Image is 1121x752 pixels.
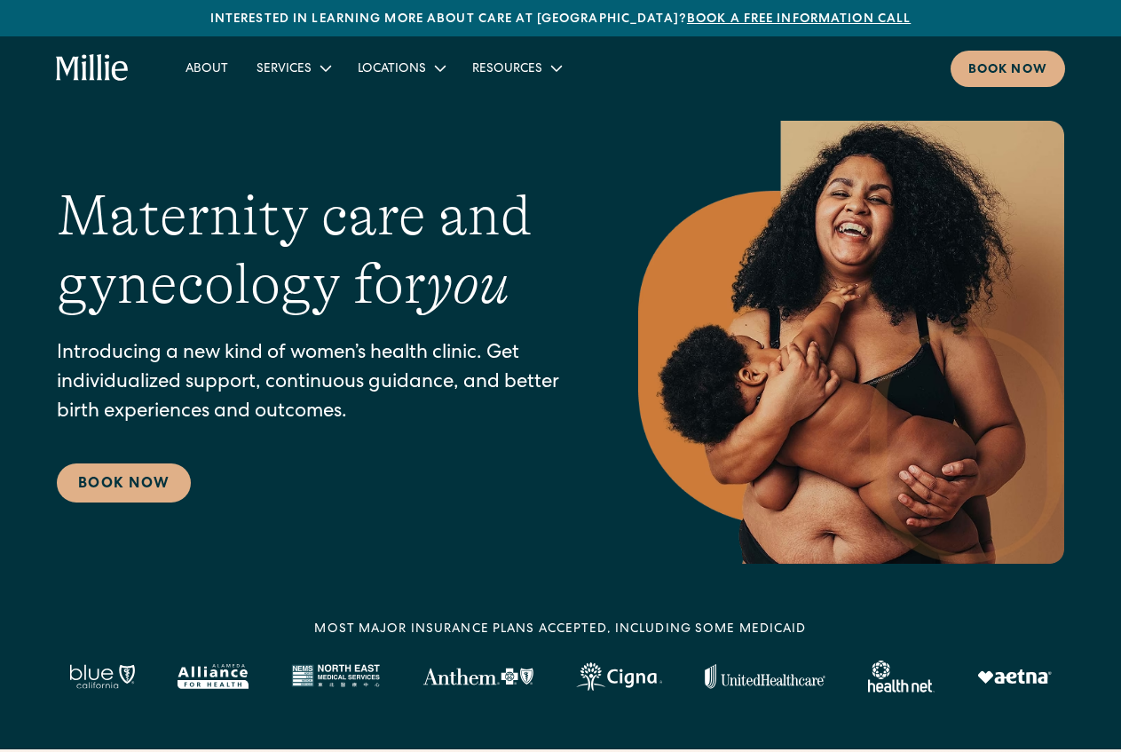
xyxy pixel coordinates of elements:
[576,662,662,691] img: Cigna logo
[57,340,567,428] p: Introducing a new kind of women’s health clinic. Get individualized support, continuous guidance,...
[57,182,567,319] h1: Maternity care and gynecology for
[291,664,380,689] img: North East Medical Services logo
[358,60,426,79] div: Locations
[69,664,135,689] img: Blue California logo
[472,60,542,79] div: Resources
[638,121,1064,564] img: Smiling mother with her baby in arms, celebrating body positivity and the nurturing bond of postp...
[968,61,1047,80] div: Book now
[687,13,911,26] a: Book a free information call
[314,621,806,639] div: MOST MAJOR INSURANCE PLANS ACCEPTED, INCLUDING some MEDICAID
[422,668,533,685] img: Anthem Logo
[257,60,312,79] div: Services
[868,661,935,693] img: Healthnet logo
[458,53,574,83] div: Resources
[171,53,242,83] a: About
[343,53,458,83] div: Locations
[242,53,343,83] div: Services
[951,51,1065,87] a: Book now
[178,664,248,689] img: Alameda Alliance logo
[705,664,825,689] img: United Healthcare logo
[57,463,191,503] a: Book Now
[56,54,129,83] a: home
[977,669,1052,684] img: Aetna logo
[426,252,509,316] em: you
